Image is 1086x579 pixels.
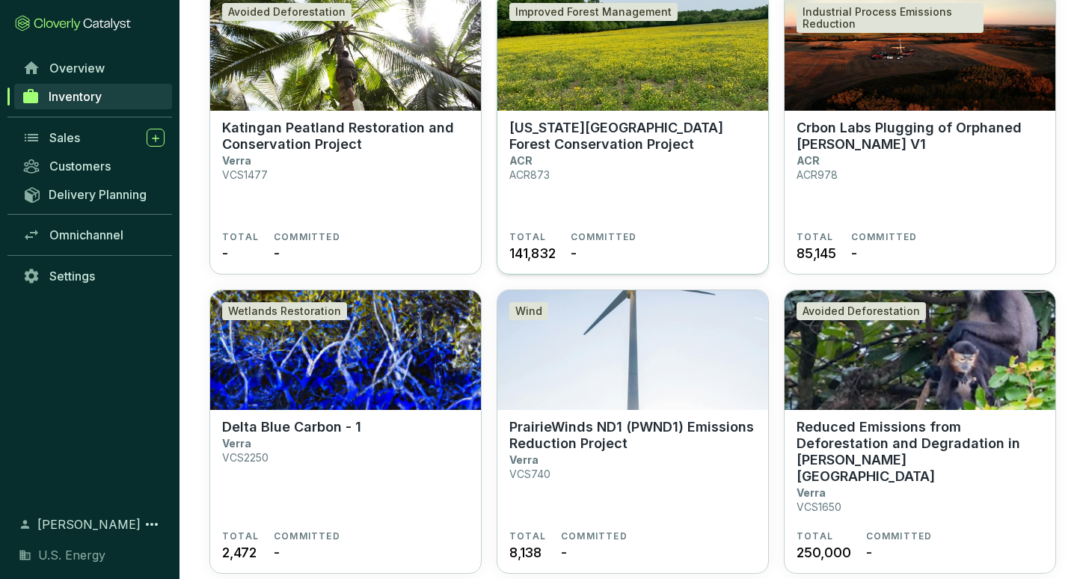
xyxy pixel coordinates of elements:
a: Customers [15,153,172,179]
span: TOTAL [509,530,546,542]
img: Delta Blue Carbon - 1 [210,290,481,410]
span: 85,145 [797,243,836,263]
div: Avoided Deforestation [797,302,926,320]
p: Verra [509,453,539,466]
span: Inventory [49,89,102,104]
p: Crbon Labs Plugging of Orphaned [PERSON_NAME] V1 [797,120,1043,153]
span: Sales [49,130,80,145]
a: Inventory [14,84,172,109]
span: COMMITTED [571,231,637,243]
p: [US_STATE][GEOGRAPHIC_DATA] Forest Conservation Project [509,120,756,153]
span: COMMITTED [866,530,933,542]
a: Reduced Emissions from Deforestation and Degradation in Keo Seima Wildlife SanctuaryAvoided Defor... [784,289,1056,574]
a: Sales [15,125,172,150]
span: Settings [49,269,95,284]
span: Omnichannel [49,227,123,242]
a: Settings [15,263,172,289]
div: Wind [509,302,548,320]
a: PrairieWinds ND1 (PWND1) Emissions Reduction ProjectWindPrairieWinds ND1 (PWND1) Emissions Reduct... [497,289,769,574]
span: - [571,243,577,263]
p: VCS1650 [797,500,841,513]
span: Delivery Planning [49,187,147,202]
span: TOTAL [509,231,546,243]
p: ACR [509,154,533,167]
img: PrairieWinds ND1 (PWND1) Emissions Reduction Project [497,290,768,410]
p: ACR873 [509,168,550,181]
span: - [274,542,280,563]
p: Katingan Peatland Restoration and Conservation Project [222,120,469,153]
p: VCS2250 [222,451,269,464]
p: Reduced Emissions from Deforestation and Degradation in [PERSON_NAME][GEOGRAPHIC_DATA] [797,419,1043,485]
div: Avoided Deforestation [222,3,352,21]
span: TOTAL [797,231,833,243]
span: TOTAL [222,530,259,542]
a: Overview [15,55,172,81]
a: Omnichannel [15,222,172,248]
span: TOTAL [222,231,259,243]
span: COMMITTED [561,530,628,542]
p: Verra [222,437,251,450]
span: 250,000 [797,542,851,563]
div: Improved Forest Management [509,3,678,21]
span: - [561,542,567,563]
p: ACR [797,154,820,167]
span: TOTAL [797,530,833,542]
span: Customers [49,159,111,174]
span: [PERSON_NAME] [37,515,141,533]
a: Delivery Planning [15,182,172,206]
span: - [274,243,280,263]
span: 8,138 [509,542,542,563]
span: - [851,243,857,263]
span: COMMITTED [274,530,340,542]
p: Verra [797,486,826,499]
span: - [866,542,872,563]
p: PrairieWinds ND1 (PWND1) Emissions Reduction Project [509,419,756,452]
span: 141,832 [509,243,556,263]
p: VCS740 [509,468,550,480]
span: U.S. Energy [38,546,105,564]
span: 2,472 [222,542,257,563]
span: Overview [49,61,105,76]
span: COMMITTED [274,231,340,243]
div: Wetlands Restoration [222,302,347,320]
div: Industrial Process Emissions Reduction [797,3,984,33]
img: Reduced Emissions from Deforestation and Degradation in Keo Seima Wildlife Sanctuary [785,290,1055,410]
p: VCS1477 [222,168,268,181]
p: ACR978 [797,168,838,181]
p: Verra [222,154,251,167]
span: - [222,243,228,263]
a: Delta Blue Carbon - 1Wetlands RestorationDelta Blue Carbon - 1VerraVCS2250TOTAL2,472COMMITTED- [209,289,482,574]
span: COMMITTED [851,231,918,243]
p: Delta Blue Carbon - 1 [222,419,361,435]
